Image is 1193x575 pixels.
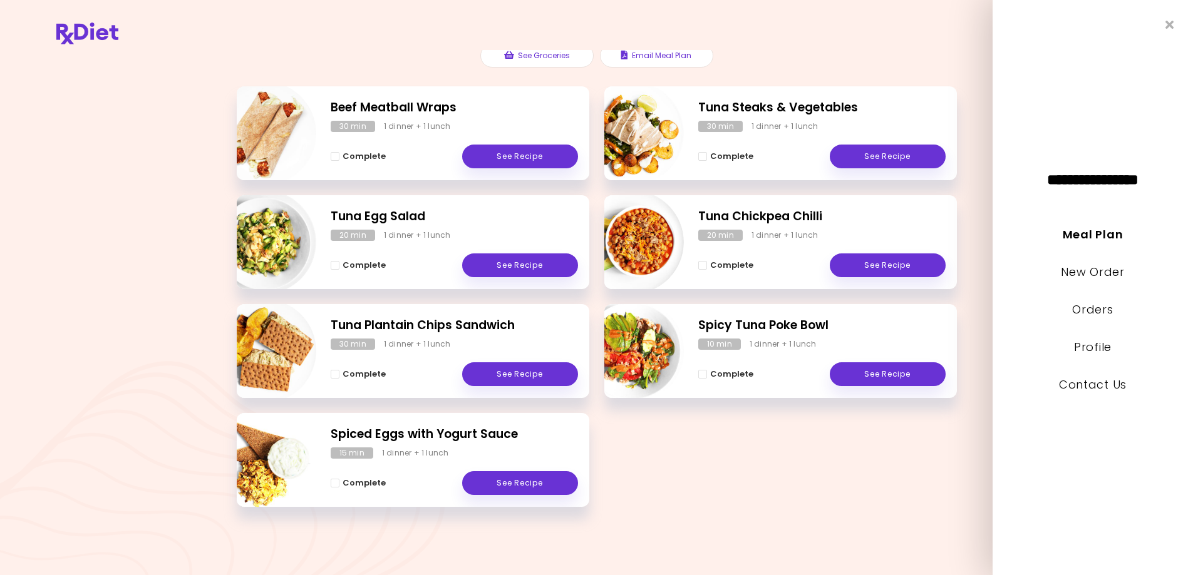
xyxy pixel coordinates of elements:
[343,369,386,379] span: Complete
[698,258,753,273] button: Complete - Tuna Chickpea Chilli
[480,44,594,68] button: See Groceries
[1165,19,1174,31] i: Close
[212,190,316,294] img: Info - Tuna Egg Salad
[830,362,946,386] a: See Recipe - Spicy Tuna Poke Bowl
[462,145,578,168] a: See Recipe - Beef Meatball Wraps
[710,369,753,379] span: Complete
[698,230,743,241] div: 20 min
[212,408,316,512] img: Info - Spiced Eggs with Yogurt Sauce
[710,260,753,270] span: Complete
[462,471,578,495] a: See Recipe - Spiced Eggs with Yogurt Sauce
[212,299,316,403] img: Info - Tuna Plantain Chips Sandwich
[331,121,375,132] div: 30 min
[698,317,946,335] h2: Spicy Tuna Poke Bowl
[331,476,386,491] button: Complete - Spiced Eggs with Yogurt Sauce
[331,317,578,335] h2: Tuna Plantain Chips Sandwich
[580,81,684,185] img: Info - Tuna Steaks & Vegetables
[212,81,316,185] img: Info - Beef Meatball Wraps
[343,260,386,270] span: Complete
[331,149,386,164] button: Complete - Beef Meatball Wraps
[830,145,946,168] a: See Recipe - Tuna Steaks & Vegetables
[462,362,578,386] a: See Recipe - Tuna Plantain Chips Sandwich
[331,99,578,117] h2: Beef Meatball Wraps
[830,253,946,277] a: See Recipe - Tuna Chickpea Chilli
[710,151,753,161] span: Complete
[331,208,578,226] h2: Tuna Egg Salad
[1072,302,1113,317] a: Orders
[698,149,753,164] button: Complete - Tuna Steaks & Vegetables
[331,447,373,459] div: 15 min
[331,367,386,382] button: Complete - Tuna Plantain Chips Sandwich
[343,151,386,161] span: Complete
[1061,264,1124,280] a: New Order
[56,23,118,44] img: RxDiet
[698,338,741,350] div: 10 min
[382,447,449,459] div: 1 dinner + 1 lunch
[1063,226,1123,242] a: Meal Plan
[750,338,817,350] div: 1 dinner + 1 lunch
[384,338,451,350] div: 1 dinner + 1 lunch
[751,121,819,132] div: 1 dinner + 1 lunch
[580,299,684,403] img: Info - Spicy Tuna Poke Bowl
[331,230,375,241] div: 20 min
[580,190,684,294] img: Info - Tuna Chickpea Chilli
[698,208,946,226] h2: Tuna Chickpea Chilli
[751,230,819,241] div: 1 dinner + 1 lunch
[462,253,578,277] a: See Recipe - Tuna Egg Salad
[331,338,375,350] div: 30 min
[331,425,578,444] h2: Spiced Eggs with Yogurt Sauce
[343,478,386,488] span: Complete
[698,121,743,132] div: 30 min
[384,230,451,241] div: 1 dinner + 1 lunch
[600,44,713,68] button: Email Meal Plan
[331,258,386,273] button: Complete - Tuna Egg Salad
[384,121,451,132] div: 1 dinner + 1 lunch
[1074,339,1112,355] a: Profile
[698,99,946,117] h2: Tuna Steaks & Vegetables
[1059,377,1127,392] a: Contact Us
[698,367,753,382] button: Complete - Spicy Tuna Poke Bowl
